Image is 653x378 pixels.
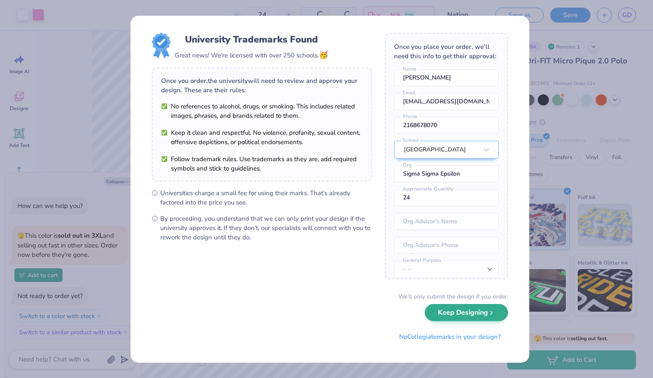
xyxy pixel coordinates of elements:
div: Once you place your order, we’ll need this info to get their approval: [394,42,499,61]
div: We’ll only submit the design if you order. [398,292,508,301]
input: Org Advisor's Phone [394,237,499,254]
div: Once you order, the university will need to review and approve your design. These are their rules: [161,76,363,95]
input: Phone [394,117,499,134]
input: Org Advisor's Name [394,213,499,230]
button: Keep Designing [425,304,508,321]
span: Universities charge a small fee for using their marks. That’s already factored into the price you... [160,188,372,207]
span: By proceeding, you understand that we can only print your design if the university approves it. I... [160,214,372,242]
div: Great news! We're licensed with over 250 schools. [175,49,328,61]
input: Name [394,69,499,86]
input: Email [394,93,499,110]
img: License badge [152,33,170,58]
input: Approximate Quantity [394,189,499,206]
li: Follow trademark rules. Use trademarks as they are, add required symbols and stick to guidelines. [161,154,363,173]
button: NoCollegiatemarks in your design? [392,328,508,346]
div: University Trademarks Found [185,33,318,46]
span: 🥳 [319,50,328,60]
input: Org [394,165,499,182]
li: Keep it clean and respectful. No violence, profanity, sexual content, offensive depictions, or po... [161,128,363,147]
li: No references to alcohol, drugs, or smoking. This includes related images, phrases, and brands re... [161,102,363,120]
